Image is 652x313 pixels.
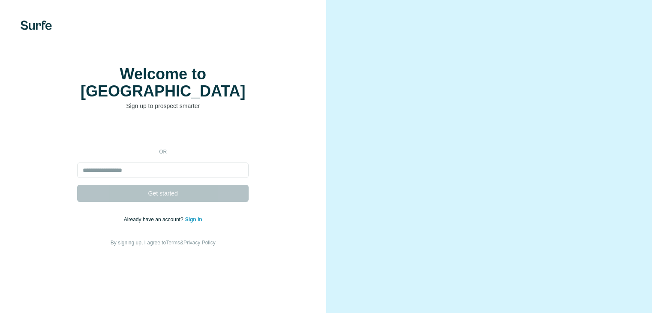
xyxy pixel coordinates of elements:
[77,102,249,110] p: Sign up to prospect smarter
[77,66,249,100] h1: Welcome to [GEOGRAPHIC_DATA]
[111,240,216,246] span: By signing up, I agree to &
[166,240,180,246] a: Terms
[21,21,52,30] img: Surfe's logo
[183,240,216,246] a: Privacy Policy
[73,123,253,142] iframe: Sign in with Google Button
[149,148,177,156] p: or
[185,217,202,223] a: Sign in
[124,217,185,223] span: Already have an account?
